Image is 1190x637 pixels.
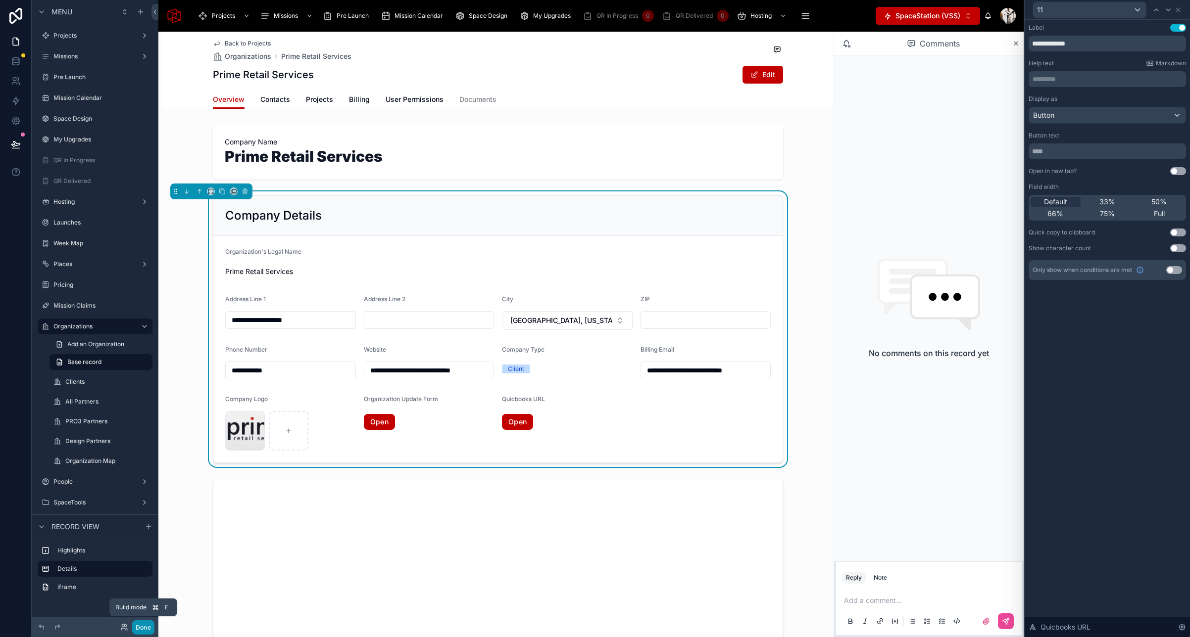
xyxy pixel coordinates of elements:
[38,90,152,106] a: Mission Calendar
[260,94,290,104] span: Contacts
[53,478,137,486] label: People
[459,94,496,104] span: Documents
[320,7,376,25] a: Pre Launch
[38,28,152,44] a: Projects
[50,453,152,469] a: Organization Map
[213,94,245,104] span: Overview
[1029,167,1077,175] div: Open in new tab?
[38,48,152,64] a: Missions
[53,73,150,81] label: Pre Launch
[132,620,154,635] button: Done
[1044,197,1067,207] span: Default
[306,94,333,104] span: Projects
[225,395,268,403] span: Company Logo
[65,378,150,386] label: Clients
[533,12,571,20] span: My Upgrades
[38,474,152,490] a: People
[1041,622,1091,632] span: Quicbooks URL
[659,7,732,25] a: QR Delivered0
[349,94,370,104] span: Billing
[38,298,152,314] a: Mission Claims
[1029,183,1059,191] label: Field width
[1029,24,1044,32] div: Label
[51,522,99,532] span: Record view
[378,7,450,25] a: Mission Calendar
[38,318,152,334] a: Organizations
[1033,110,1054,120] span: Button
[750,12,772,20] span: Hosting
[641,346,674,353] span: Billing Email
[213,68,314,82] h1: Prime Retail Services
[876,7,980,25] button: Select Button
[469,12,507,20] span: Space Design
[386,91,444,110] a: User Permissions
[225,346,267,353] span: Phone Number
[641,295,650,303] span: ZIP
[213,51,271,61] a: Organizations
[51,7,72,17] span: Menu
[452,7,514,25] a: Space Design
[38,69,152,85] a: Pre Launch
[65,437,150,445] label: Design Partners
[459,91,496,110] a: Documents
[67,340,124,348] span: Add an Organization
[53,177,150,185] label: QR Delivered
[1029,59,1054,67] label: Help text
[1033,266,1132,274] span: Only show when conditions are met
[1029,132,1059,139] label: Button text
[349,91,370,110] a: Billing
[50,433,152,449] a: Design Partners
[53,198,137,206] label: Hosting
[1154,209,1165,219] span: Full
[364,295,405,303] span: Address Line 2
[281,51,351,61] a: Prime Retail Services
[212,12,235,20] span: Projects
[53,156,150,164] label: QR In Progress
[50,336,152,352] a: Add an Organization
[502,414,533,430] a: Open
[274,12,298,20] span: Missions
[642,10,654,22] div: 0
[67,358,101,366] span: Base record
[1099,197,1115,207] span: 33%
[225,208,322,224] h2: Company Details
[38,194,152,210] a: Hosting
[213,91,245,109] a: Overview
[53,136,150,143] label: My Upgrades
[38,152,152,168] a: QR In Progress
[53,219,150,227] label: Launches
[1029,244,1091,252] div: Show character count
[50,394,152,409] a: All Partners
[502,395,545,403] span: Quicbooks URL
[225,40,271,47] span: Back to Projects
[580,7,657,25] a: QR In Progress0
[166,8,182,24] img: App logo
[213,40,271,47] a: Back to Projects
[50,354,152,370] a: Base record
[869,347,989,359] h2: No comments on this record yet
[257,7,318,25] a: Missions
[1029,228,1095,236] div: Quick copy to clipboard
[874,574,887,582] div: Note
[260,91,290,110] a: Contacts
[842,572,866,584] button: Reply
[162,603,170,611] span: E
[920,38,960,49] span: Comments
[38,132,152,147] a: My Upgrades
[225,267,771,276] span: Prime Retail Services
[1146,59,1186,67] a: Markdown
[50,413,152,429] a: PRO3 Partners
[38,277,152,293] a: Pricing
[364,346,386,353] span: Website
[1047,209,1063,219] span: 66%
[508,364,524,373] div: Client
[306,91,333,110] a: Projects
[38,256,152,272] a: Places
[1029,107,1186,124] button: Button
[516,7,578,25] a: My Upgrades
[38,495,152,510] a: SpaceTools
[50,374,152,390] a: Clients
[734,7,792,25] a: Hosting
[38,235,152,251] a: Week Map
